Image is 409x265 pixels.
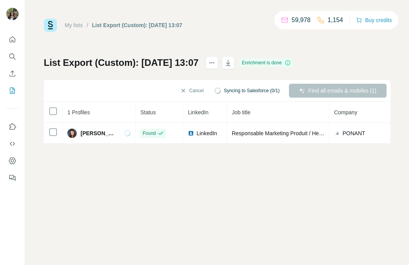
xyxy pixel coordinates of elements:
[232,109,250,115] span: Job title
[140,109,156,115] span: Status
[6,171,19,185] button: Feedback
[6,67,19,81] button: Enrich CSV
[342,129,365,137] span: PONANT
[67,109,90,115] span: 1 Profiles
[6,50,19,64] button: Search
[196,129,217,137] span: LinkedIn
[6,84,19,98] button: My lists
[6,33,19,46] button: Quick start
[334,130,340,136] img: company-logo
[6,154,19,168] button: Dashboard
[44,57,199,69] h1: List Export (Custom): [DATE] 13:07
[65,22,83,28] a: My lists
[188,130,194,136] img: LinkedIn logo
[6,8,19,20] img: Avatar
[224,87,280,94] span: Syncing to Salesforce (0/1)
[206,57,218,69] button: actions
[143,130,156,137] span: Found
[92,21,182,29] div: List Export (Custom): [DATE] 13:07
[292,15,311,25] p: 59,978
[188,109,208,115] span: LinkedIn
[6,120,19,134] button: Use Surfe on LinkedIn
[87,21,88,29] li: /
[6,137,19,151] button: Use Surfe API
[240,58,294,67] div: Enrichment is done
[175,84,209,98] button: Cancel
[44,19,57,32] img: Surfe Logo
[81,129,117,137] span: [PERSON_NAME]
[67,129,77,138] img: Avatar
[232,130,376,136] span: Responsable Marketing Produit / Head of Product Marketing
[334,109,357,115] span: Company
[356,15,392,26] button: Buy credits
[328,15,343,25] p: 1,154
